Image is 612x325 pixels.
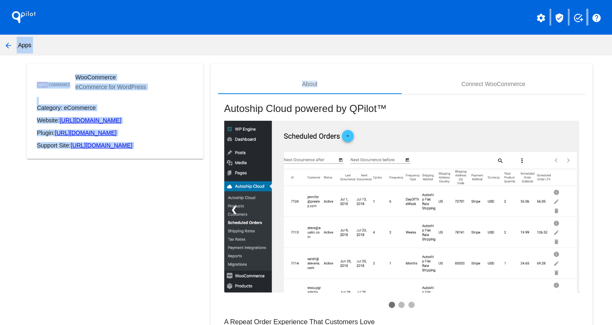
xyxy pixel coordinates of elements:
[55,129,116,136] a: [URL][DOMAIN_NAME]
[75,74,146,81] mat-card-title: WooCommerce
[37,129,193,136] p: Plugin:
[592,13,602,23] mat-icon: help
[559,198,579,221] a: ❯
[37,82,70,89] img: cb168c88-e879-4cc9-8509-7920f572d3b5
[7,9,40,25] h1: QPilot
[60,117,121,124] a: [URL][DOMAIN_NAME]
[573,13,583,23] mat-icon: add_task
[224,121,579,292] img: 45327e7e-6d80-471c-b996-4055995bf388
[461,81,525,87] div: Connect WooCommerce
[37,142,193,149] p: Support Site:
[302,81,317,87] div: About
[536,13,546,23] mat-icon: settings
[37,104,193,111] p: Category: eCommerce
[75,84,146,90] mat-card-subtitle: eCommerce for WordPress
[37,117,193,124] p: Website:
[224,198,244,221] a: ❮
[554,13,564,23] mat-icon: verified_user
[71,142,132,149] a: [URL][DOMAIN_NAME]
[224,103,579,114] mat-card-title: Autoship Cloud powered by QPilot™
[3,41,13,51] mat-icon: arrow_back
